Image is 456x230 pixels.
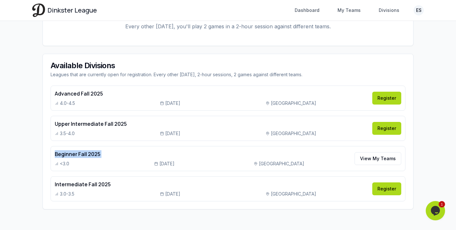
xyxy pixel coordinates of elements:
a: View My Teams [355,152,401,165]
div: Available Divisions [51,62,405,69]
span: 3.5-4.0 [60,130,75,137]
a: Divisions [375,5,403,16]
span: 3.0-3.5 [60,191,74,197]
a: My Teams [334,5,365,16]
div: Leagues that are currently open for registration. Every other [DATE], 2-hour sessions, 2 games ag... [51,71,405,78]
span: [GEOGRAPHIC_DATA] [259,161,304,167]
span: [DATE] [159,161,175,167]
span: [DATE] [165,130,180,137]
span: [GEOGRAPHIC_DATA] [271,130,316,137]
p: Every other [DATE], you'll play 2 games in a 2-hour session against different teams. [51,23,405,30]
h4: Upper Intermediate Fall 2025 [55,120,368,128]
span: 4.0-4.5 [60,100,75,106]
span: <3.0 [60,161,69,167]
h4: Intermediate Fall 2025 [55,180,368,188]
a: Dinkster League [32,4,97,17]
h4: Advanced Fall 2025 [55,90,368,97]
span: Dinkster League [48,6,97,15]
a: Register [372,92,401,105]
iframe: chat widget [426,201,446,220]
span: [GEOGRAPHIC_DATA] [271,191,316,197]
h4: Beginner Fall 2025 [55,150,351,158]
span: [DATE] [165,191,180,197]
button: ES [413,5,424,15]
a: Register [372,182,401,195]
a: Dashboard [291,5,323,16]
span: [GEOGRAPHIC_DATA] [271,100,316,106]
span: [DATE] [165,100,180,106]
a: Register [372,122,401,135]
img: Dinkster [32,4,45,17]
